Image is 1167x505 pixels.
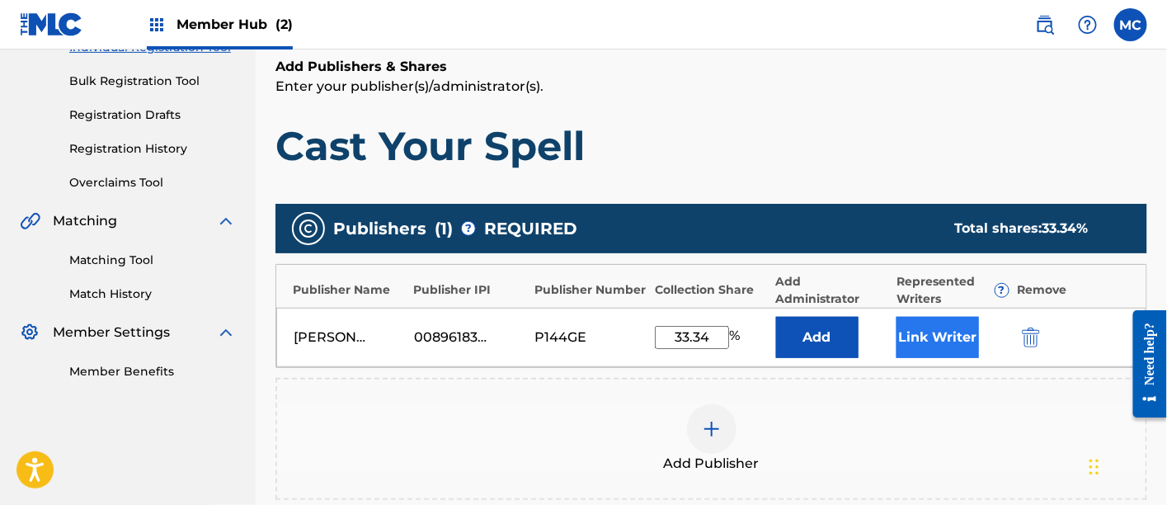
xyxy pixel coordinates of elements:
img: help [1078,15,1098,35]
span: Member Settings [53,323,170,342]
img: MLC Logo [20,12,83,36]
a: Public Search [1028,8,1061,41]
img: Member Settings [20,323,40,342]
span: Publishers [333,216,426,241]
a: Matching Tool [69,252,236,269]
img: 12a2ab48e56ec057fbd8.svg [1022,328,1040,347]
h1: Cast Your Spell [275,121,1147,171]
span: 33.34 % [1042,220,1088,236]
span: ? [462,222,475,235]
button: Add [776,317,859,358]
img: add [702,419,722,439]
img: Top Rightsholders [147,15,167,35]
div: Help [1071,8,1104,41]
div: Publisher IPI [413,281,525,299]
div: Publisher Name [293,281,405,299]
img: expand [216,323,236,342]
span: Matching [53,211,117,231]
img: expand [216,211,236,231]
iframe: Resource Center [1121,297,1167,430]
span: REQUIRED [484,216,577,241]
div: Publisher Number [534,281,647,299]
a: Registration Drafts [69,106,236,124]
p: Enter your publisher(s)/administrator(s). [275,77,1147,97]
span: Member Hub [176,15,293,34]
a: Bulk Registration Tool [69,73,236,90]
span: ( 1 ) [435,216,453,241]
img: Matching [20,211,40,231]
iframe: Chat Widget [1085,426,1167,505]
h6: Add Publishers & Shares [275,57,1147,77]
button: Link Writer [896,317,979,358]
span: (2) [275,17,293,32]
div: User Menu [1114,8,1147,41]
span: Add Publisher [664,454,760,474]
img: search [1035,15,1055,35]
span: % [729,326,744,349]
a: Match History [69,286,236,303]
div: Drag [1089,442,1099,492]
span: ? [995,284,1009,297]
a: Registration History [69,140,236,158]
a: Overclaims Tool [69,174,236,191]
a: Member Benefits [69,363,236,380]
div: Add Administrator [776,273,888,308]
div: Remove [1018,281,1130,299]
div: Represented Writers [896,273,1009,308]
img: publishers [299,219,318,238]
div: Collection Share [655,281,767,299]
div: Total shares: [954,219,1114,238]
